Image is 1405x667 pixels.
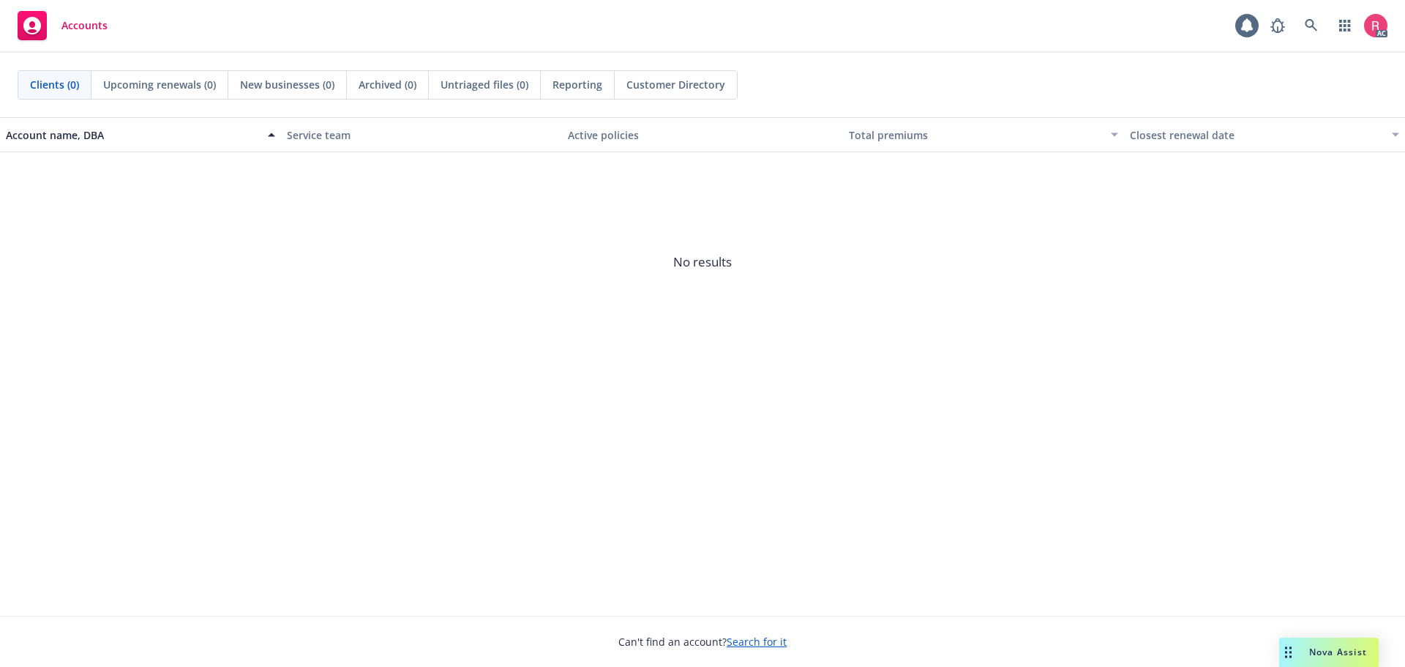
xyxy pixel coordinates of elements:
[30,77,79,92] span: Clients (0)
[1330,11,1360,40] a: Switch app
[1279,638,1379,667] button: Nova Assist
[849,127,1102,143] div: Total premiums
[1279,638,1297,667] div: Drag to move
[1364,14,1387,37] img: photo
[1130,127,1383,143] div: Closest renewal date
[61,20,108,31] span: Accounts
[552,77,602,92] span: Reporting
[441,77,528,92] span: Untriaged files (0)
[1124,117,1405,152] button: Closest renewal date
[618,634,787,649] span: Can't find an account?
[562,117,843,152] button: Active policies
[1263,11,1292,40] a: Report a Bug
[103,77,216,92] span: Upcoming renewals (0)
[843,117,1124,152] button: Total premiums
[568,127,837,143] div: Active policies
[287,127,556,143] div: Service team
[626,77,725,92] span: Customer Directory
[1297,11,1326,40] a: Search
[1309,646,1367,658] span: Nova Assist
[281,117,562,152] button: Service team
[12,5,113,46] a: Accounts
[359,77,416,92] span: Archived (0)
[727,635,787,649] a: Search for it
[240,77,334,92] span: New businesses (0)
[6,127,259,143] div: Account name, DBA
